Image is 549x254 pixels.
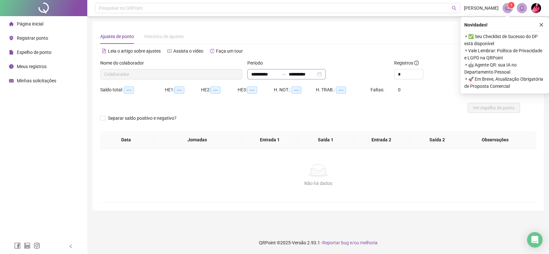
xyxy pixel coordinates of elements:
[144,34,184,39] span: Histórico de ajustes
[464,21,488,28] span: Novidades !
[174,86,184,94] span: --:--
[100,34,134,39] span: Ajustes de ponto
[105,115,179,122] span: Separar saldo positivo e negativo?
[210,49,214,53] span: history
[292,240,306,245] span: Versão
[17,78,56,83] span: Minhas solicitações
[336,86,346,94] span: --:--
[316,86,371,94] div: H. TRAB.:
[510,3,512,7] span: 1
[539,23,544,27] span: close
[370,87,385,92] span: Faltas:
[247,86,257,94] span: --:--
[24,242,30,249] span: linkedin
[398,87,400,92] span: 0
[464,76,545,90] span: ⚬ 🚀 Em Breve, Atualização Obrigatória de Proposta Comercial
[353,131,409,149] th: Entrada 2
[414,61,419,65] span: info-circle
[167,49,172,53] span: youtube
[17,50,51,55] span: Espelho de ponto
[274,86,316,94] div: H. NOT.:
[247,59,267,66] label: Período
[238,86,274,94] div: HE 3:
[281,72,286,77] span: to
[9,50,14,55] span: file
[465,136,525,143] span: Observações
[527,232,543,248] div: Open Intercom Messenger
[9,22,14,26] span: home
[173,48,203,54] span: Assista o vídeo
[165,86,201,94] div: HE 1:
[216,48,243,54] span: Faça um tour
[464,33,545,47] span: ⚬ ✅ Seu Checklist de Sucesso do DP está disponível
[281,72,286,77] span: swap-right
[87,231,549,254] footer: QRPoint © 2025 - 2.93.1 -
[298,131,353,149] th: Saída 1
[9,64,14,69] span: clock-circle
[322,240,378,245] span: Reportar bug e/ou melhoria
[17,21,43,26] span: Página inicial
[464,47,545,61] span: ⚬ Vale Lembrar: Política de Privacidade e LGPD na QRPoint
[100,131,152,149] th: Data
[9,36,14,40] span: environment
[210,86,221,94] span: --:--
[108,180,528,187] div: Não há dados
[291,86,301,94] span: --:--
[17,64,47,69] span: Meus registros
[464,61,545,76] span: ⚬ 🤖 Agente QR: sua IA no Departamento Pessoal
[505,5,511,11] span: notification
[69,244,73,249] span: left
[394,59,419,66] span: Registros
[152,131,242,149] th: Jornadas
[34,242,40,249] span: instagram
[17,36,48,41] span: Registrar ponto
[409,131,465,149] th: Saída 2
[460,131,531,149] th: Observações
[519,5,525,11] span: bell
[508,2,514,8] sup: 1
[9,78,14,83] span: schedule
[102,49,106,53] span: file-text
[100,59,148,66] label: Nome do colaborador
[14,242,21,249] span: facebook
[464,5,499,12] span: [PERSON_NAME]
[468,103,520,113] button: Ver espelho de ponto
[452,6,457,11] span: search
[201,86,237,94] div: HE 2:
[108,48,161,54] span: Leia o artigo sobre ajustes
[242,131,298,149] th: Entrada 1
[124,86,134,94] span: --:--
[100,86,165,94] div: Saldo total:
[531,3,541,13] img: 83957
